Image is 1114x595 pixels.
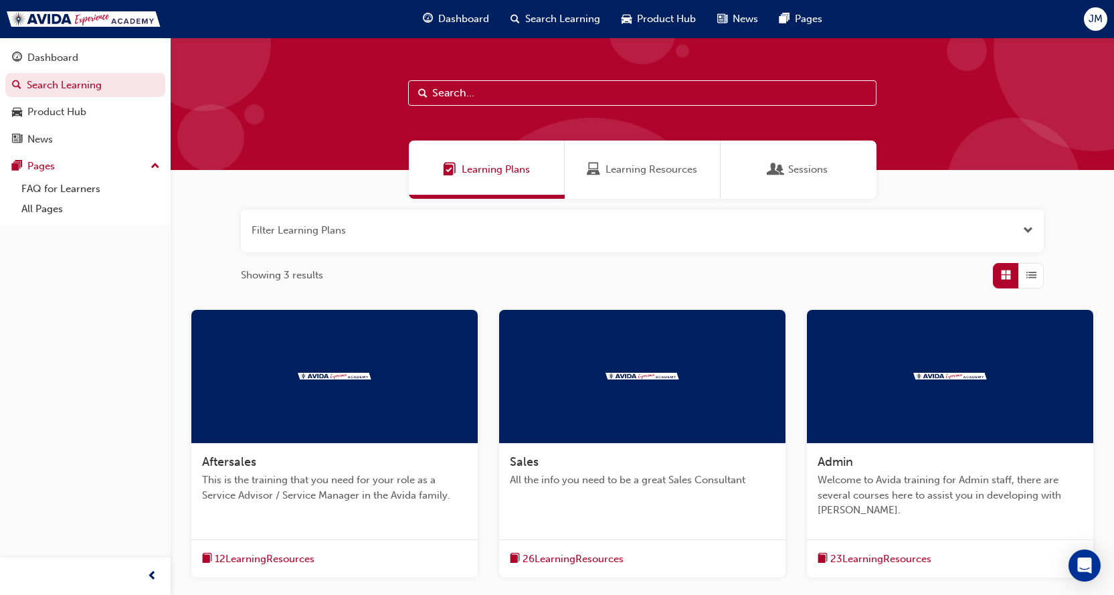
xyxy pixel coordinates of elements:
[27,132,53,147] div: News
[27,159,55,174] div: Pages
[1001,268,1011,283] span: Grid
[12,106,22,118] span: car-icon
[12,161,22,173] span: pages-icon
[412,5,500,33] a: guage-iconDashboard
[1069,549,1101,582] div: Open Intercom Messenger
[12,52,22,64] span: guage-icon
[1084,7,1107,31] button: JM
[637,11,696,27] span: Product Hub
[298,373,371,380] img: Trak
[5,43,165,154] button: DashboardSearch LearningProduct HubNews
[510,551,624,568] button: book-icon26LearningResources
[5,46,165,70] a: Dashboard
[807,310,1093,578] a: TrakAdminWelcome to Avida training for Admin staff, there are several courses here to assist you ...
[818,473,1083,518] span: Welcome to Avida training for Admin staff, there are several courses here to assist you in develo...
[443,162,456,177] span: Learning Plans
[721,141,876,199] a: SessionsSessions
[5,154,165,179] button: Pages
[525,11,600,27] span: Search Learning
[16,199,165,220] a: All Pages
[202,551,314,568] button: book-icon12LearningResources
[795,11,822,27] span: Pages
[510,454,539,469] span: Sales
[818,454,853,469] span: Admin
[769,162,783,177] span: Sessions
[913,373,987,380] img: Trak
[408,80,876,106] input: Search...
[27,104,86,120] div: Product Hub
[818,551,931,568] button: book-icon23LearningResources
[769,5,833,33] a: pages-iconPages
[202,551,212,568] span: book-icon
[510,551,520,568] span: book-icon
[500,5,611,33] a: search-iconSearch Learning
[202,473,467,503] span: This is the training that you need for your role as a Service Advisor / Service Manager in the Av...
[788,162,828,177] span: Sessions
[241,268,323,283] span: Showing 3 results
[565,141,721,199] a: Learning ResourcesLearning Resources
[5,100,165,124] a: Product Hub
[779,11,790,27] span: pages-icon
[27,50,78,66] div: Dashboard
[1089,11,1103,27] span: JM
[7,11,161,27] img: Trak
[818,551,828,568] span: book-icon
[215,551,314,567] span: 12 Learning Resources
[606,373,679,380] img: Trak
[462,162,530,177] span: Learning Plans
[1023,223,1033,238] button: Open the filter
[606,162,697,177] span: Learning Resources
[1026,268,1036,283] span: List
[147,568,157,585] span: prev-icon
[418,86,428,101] span: Search
[510,473,775,488] span: All the info you need to be a great Sales Consultant
[16,179,165,199] a: FAQ for Learners
[587,162,600,177] span: Learning Resources
[12,134,22,146] span: news-icon
[611,5,707,33] a: car-iconProduct Hub
[499,310,785,578] a: TrakSalesAll the info you need to be a great Sales Consultantbook-icon26LearningResources
[5,127,165,152] a: News
[830,551,931,567] span: 23 Learning Resources
[409,141,565,199] a: Learning PlansLearning Plans
[438,11,489,27] span: Dashboard
[510,11,520,27] span: search-icon
[151,158,160,175] span: up-icon
[707,5,769,33] a: news-iconNews
[191,310,478,578] a: TrakAftersalesThis is the training that you need for your role as a Service Advisor / Service Man...
[12,80,21,92] span: search-icon
[5,73,165,98] a: Search Learning
[622,11,632,27] span: car-icon
[733,11,758,27] span: News
[523,551,624,567] span: 26 Learning Resources
[423,11,433,27] span: guage-icon
[717,11,727,27] span: news-icon
[202,454,256,469] span: Aftersales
